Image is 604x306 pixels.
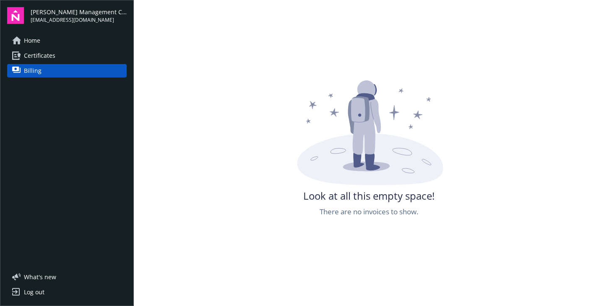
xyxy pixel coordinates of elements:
button: [PERSON_NAME] Management Corporation[EMAIL_ADDRESS][DOMAIN_NAME] [31,7,127,24]
span: Look at all this empty space! [303,189,435,203]
span: [EMAIL_ADDRESS][DOMAIN_NAME] [31,16,127,24]
div: Log out [24,285,44,299]
span: Home [24,34,40,47]
span: There are no invoices to show. [320,206,418,217]
a: Billing [7,64,127,77]
span: Certificates [24,49,55,62]
a: Home [7,34,127,47]
span: [PERSON_NAME] Management Corporation [31,8,127,16]
button: What's new [7,273,70,281]
span: Billing [24,64,42,77]
a: Certificates [7,49,127,62]
img: navigator-logo.svg [7,7,24,24]
span: What ' s new [24,273,56,281]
